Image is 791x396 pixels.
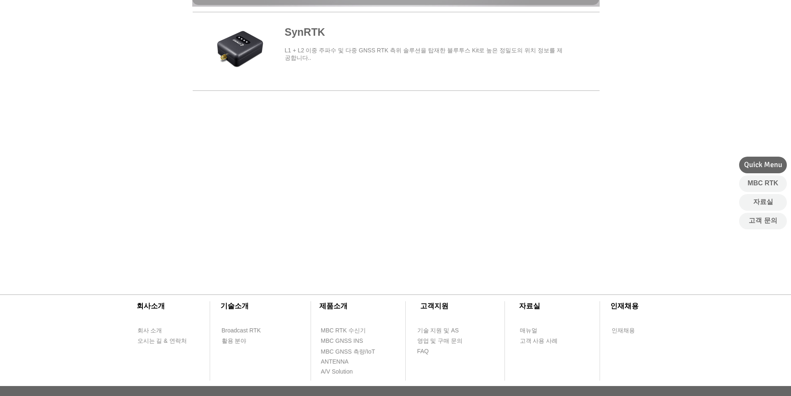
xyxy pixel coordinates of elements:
[519,325,567,336] a: 매뉴얼
[612,327,635,335] span: 인재채용
[753,197,773,207] span: 자료실
[417,336,465,346] a: 영업 및 구매 문의
[222,327,261,335] span: Broadcast RTK
[417,327,459,335] span: 기술 지원 및 AS
[321,336,372,346] a: MBC GNSS INS
[519,336,567,346] a: 고객 사용 사례
[137,325,185,336] a: 회사 소개
[739,194,787,211] a: 자료실
[137,327,162,335] span: 회사 소개
[221,325,269,336] a: Broadcast RTK
[739,213,787,229] a: 고객 문의
[319,302,348,310] span: ​제품소개
[739,157,787,173] div: Quick Menu
[321,348,375,356] span: MBC GNSS 측량/IoT
[520,337,558,345] span: 고객 사용 사례
[695,360,791,396] iframe: Wix Chat
[611,325,651,336] a: 인재채용
[520,327,537,335] span: 매뉴얼
[321,358,349,366] span: ANTENNA
[417,347,429,356] span: FAQ
[519,302,540,310] span: ​자료실
[137,336,193,346] a: 오시는 길 & 연락처
[220,302,249,310] span: ​기술소개
[137,337,187,345] span: 오시는 길 & 연락처
[748,179,779,188] span: MBC RTK
[321,327,366,335] span: MBC RTK 수신기
[321,325,383,336] a: MBC RTK 수신기
[222,337,247,345] span: 활용 분야
[420,302,448,310] span: ​고객지원
[417,337,463,345] span: 영업 및 구매 문의
[321,347,393,357] a: MBC GNSS 측량/IoT
[137,302,165,310] span: ​회사소개
[321,337,363,345] span: MBC GNSS INS
[321,368,353,376] span: A/V Solution
[417,346,465,357] a: FAQ
[321,366,368,377] a: A/V Solution
[610,302,639,310] span: ​인재채용
[749,216,777,225] span: 고객 문의
[744,160,782,170] span: Quick Menu
[739,175,787,192] a: MBC RTK
[221,336,269,346] a: 활용 분야
[321,357,368,367] a: ANTENNA
[417,325,479,336] a: 기술 지원 및 AS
